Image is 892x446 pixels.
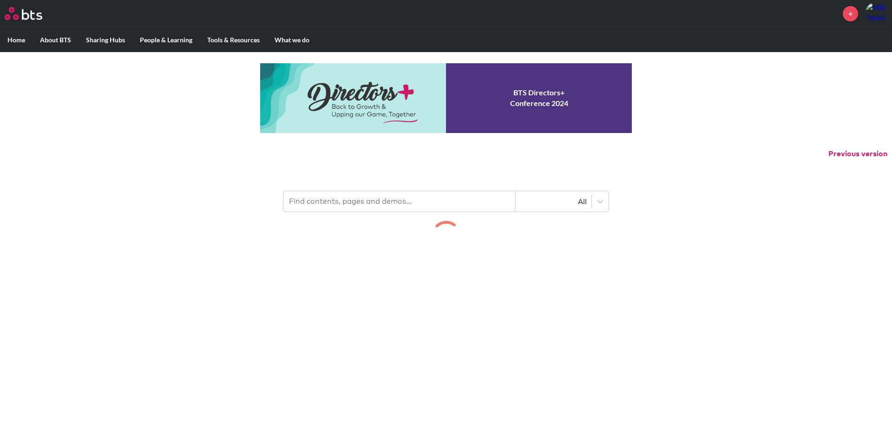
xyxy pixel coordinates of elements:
label: Sharing Hubs [79,28,132,52]
a: + [843,6,858,21]
a: Go home [5,7,59,20]
button: Previous version [828,149,887,159]
label: People & Learning [132,28,200,52]
input: Find contents, pages and demos... [283,191,516,212]
img: BTS Logo [5,7,42,20]
a: Profile [865,2,887,25]
div: All [520,196,587,206]
label: What we do [267,28,317,52]
label: About BTS [33,28,79,52]
label: Tools & Resources [200,28,267,52]
img: Mili Ottati [865,2,887,25]
a: Conference 2024 [260,63,632,133]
